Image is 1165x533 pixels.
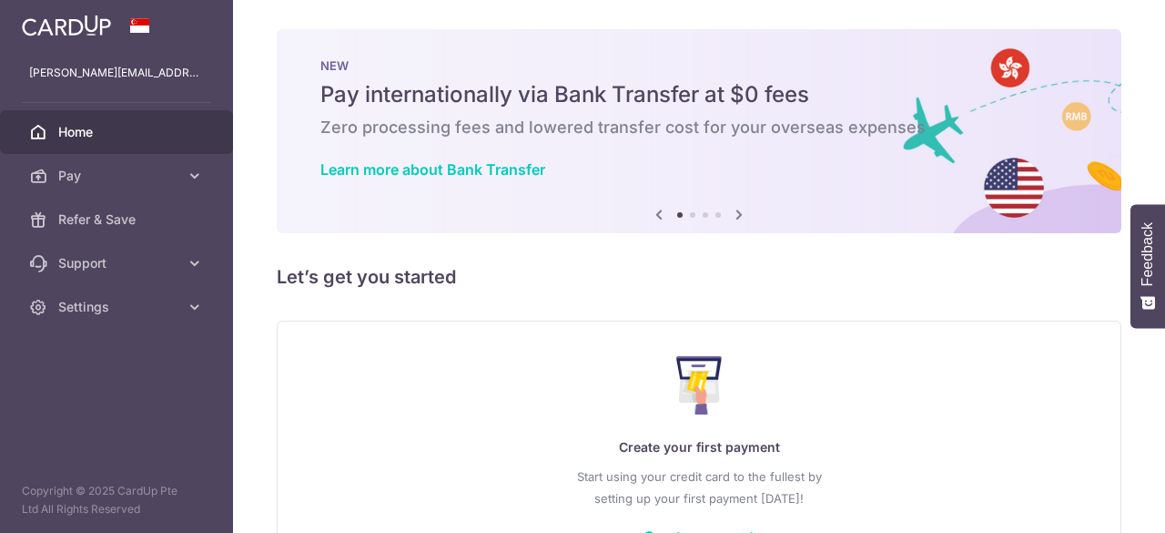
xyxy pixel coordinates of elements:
[1140,222,1156,286] span: Feedback
[58,167,178,185] span: Pay
[314,466,1084,509] p: Start using your credit card to the fullest by setting up your first payment [DATE]!
[277,29,1121,233] img: Bank transfer banner
[320,160,545,179] a: Learn more about Bank Transfer
[320,117,1078,138] h6: Zero processing fees and lowered transfer cost for your overseas expenses
[320,80,1078,109] h5: Pay internationally via Bank Transfer at $0 fees
[1130,204,1165,328] button: Feedback - Show survey
[29,64,204,82] p: [PERSON_NAME][EMAIL_ADDRESS][DOMAIN_NAME]
[277,262,1121,292] h5: Let’s get you started
[22,15,111,36] img: CardUp
[314,436,1084,458] p: Create your first payment
[58,123,178,141] span: Home
[320,58,1078,73] p: NEW
[58,254,178,272] span: Support
[58,298,178,316] span: Settings
[58,210,178,229] span: Refer & Save
[676,356,723,415] img: Make Payment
